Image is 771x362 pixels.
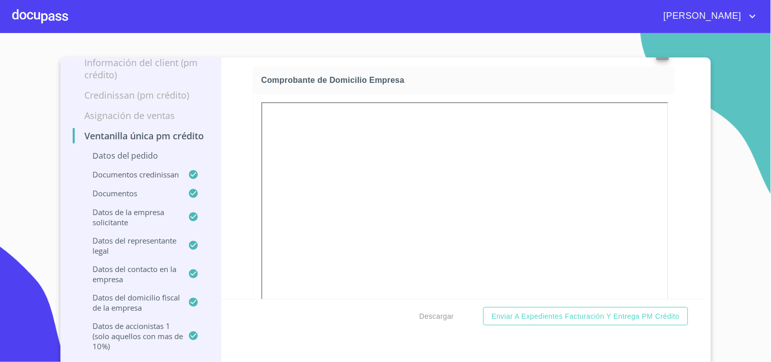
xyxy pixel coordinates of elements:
p: Datos del pedido [73,150,209,161]
p: Asignación de Ventas [73,109,209,122]
p: Datos de accionistas 1 (solo aquellos con mas de 10%) [73,321,189,351]
p: Datos del representante legal [73,235,189,256]
p: Documentos CrediNissan [73,169,189,179]
span: Descargar [419,310,454,323]
p: Datos de la empresa solicitante [73,207,189,227]
button: account of current user [656,8,759,24]
p: Ventanilla única PM crédito [73,130,209,142]
p: Datos del domicilio fiscal de la empresa [73,292,189,313]
p: Datos del contacto en la empresa [73,264,189,284]
button: Descargar [415,307,458,326]
span: Comprobante de Domicilio Empresa [261,75,670,85]
p: Información del Client (PM crédito) [73,56,209,81]
p: Documentos [73,188,189,198]
p: Credinissan (PM crédito) [73,89,209,101]
button: Enviar a Expedientes Facturación y Entrega PM crédito [483,307,688,326]
span: [PERSON_NAME] [656,8,747,24]
span: Enviar a Expedientes Facturación y Entrega PM crédito [491,310,680,323]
